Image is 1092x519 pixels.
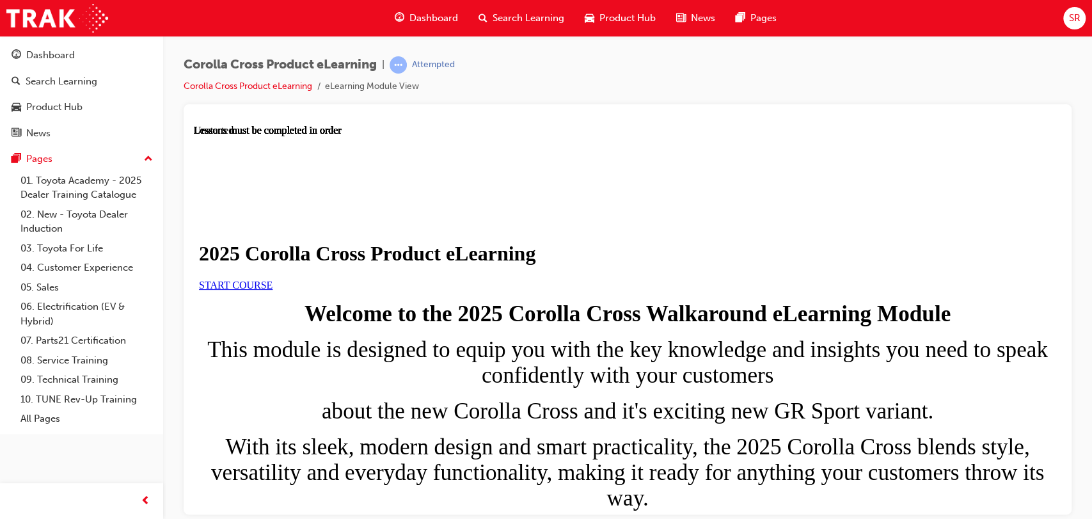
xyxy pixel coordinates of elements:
a: news-iconNews [666,5,725,31]
a: 03. Toyota For Life [15,239,158,259]
h1: 2025 Corolla Cross Product eLearning [5,117,862,141]
span: guage-icon [12,50,21,61]
div: Search Learning [26,74,97,89]
button: DashboardSearch LearningProduct HubNews [5,41,158,147]
span: news-icon [12,128,21,140]
span: With its sleek, modern design and smart practicality, the 2025 Corolla Cross blends style, versat... [17,310,850,386]
span: car-icon [12,102,21,113]
span: Search Learning [493,11,564,26]
span: pages-icon [736,10,745,26]
a: 07. Parts21 Certification [15,331,158,351]
button: SR [1063,7,1086,29]
a: News [5,122,158,145]
a: search-iconSearch Learning [468,5,574,31]
button: Pages [5,147,158,171]
span: news-icon [676,10,686,26]
a: 01. Toyota Academy - 2025 Dealer Training Catalogue [15,171,158,205]
a: All Pages [15,409,158,429]
span: up-icon [144,151,153,168]
div: News [26,126,51,141]
a: 05. Sales [15,278,158,298]
span: guage-icon [395,10,404,26]
div: Product Hub [26,100,83,115]
a: Product Hub [5,95,158,119]
a: START COURSE [5,155,79,166]
a: 02. New - Toyota Dealer Induction [15,205,158,239]
img: Trak [6,4,108,33]
span: about the new Corolla Cross and it's exciting new GR Sport variant. [128,274,740,299]
a: 10. TUNE Rev-Up Training [15,390,158,410]
div: Dashboard [26,48,75,63]
a: Dashboard [5,44,158,67]
span: Dashboard [409,11,458,26]
a: 04. Customer Experience [15,258,158,278]
a: Search Learning [5,70,158,93]
span: This module is designed to equip you with the key knowledge and insights you need to speak confid... [13,212,853,263]
a: guage-iconDashboard [384,5,468,31]
a: 08. Service Training [15,351,158,371]
a: Corolla Cross Product eLearning [184,81,312,92]
span: | [382,58,384,72]
div: Pages [26,152,52,166]
span: pages-icon [12,154,21,165]
span: News [691,11,715,26]
div: Attempted [412,59,455,71]
a: car-iconProduct Hub [574,5,666,31]
a: 06. Electrification (EV & Hybrid) [15,297,158,331]
span: car-icon [585,10,594,26]
span: prev-icon [141,493,150,509]
span: Pages [750,11,777,26]
span: SR [1068,11,1080,26]
strong: Welcome to the 2025 Corolla Cross Walkaround eLearning Module [111,177,757,202]
span: search-icon [12,76,20,88]
span: Corolla Cross Product eLearning [184,58,377,72]
span: search-icon [479,10,487,26]
span: learningRecordVerb_ATTEMPT-icon [390,56,407,74]
a: 09. Technical Training [15,370,158,390]
li: eLearning Module View [325,79,419,94]
span: Product Hub [599,11,656,26]
a: pages-iconPages [725,5,787,31]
